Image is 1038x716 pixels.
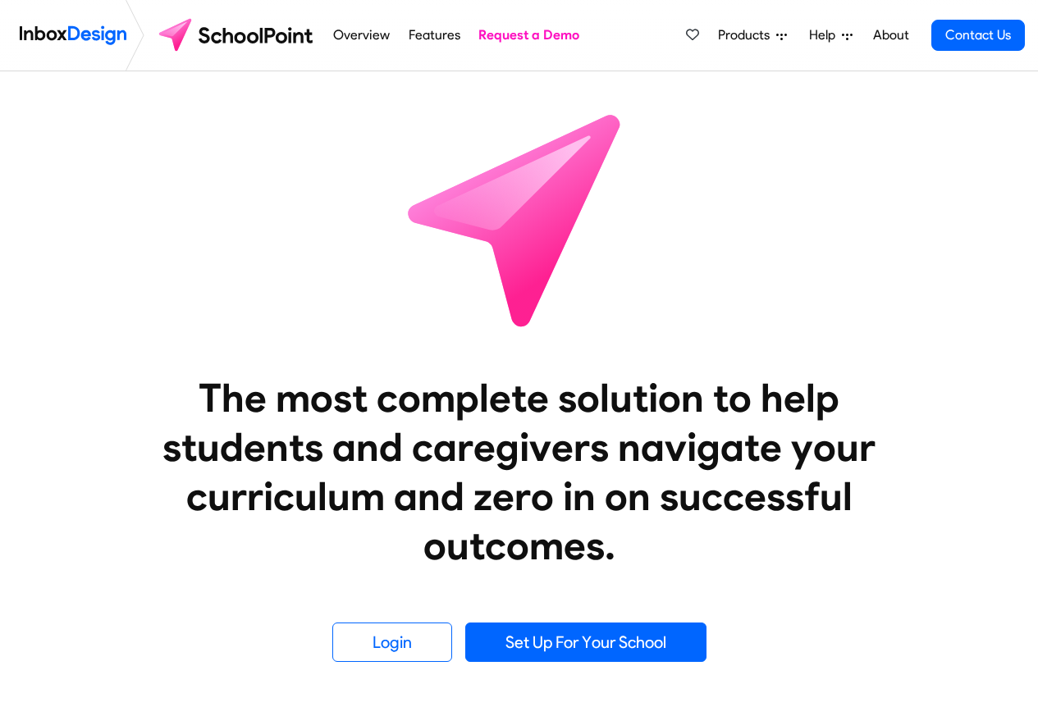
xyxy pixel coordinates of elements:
[868,19,913,52] a: About
[130,373,909,570] heading: The most complete solution to help students and caregivers navigate your curriculum and zero in o...
[332,623,452,662] a: Login
[931,20,1025,51] a: Contact Us
[718,25,776,45] span: Products
[711,19,793,52] a: Products
[151,16,324,55] img: schoolpoint logo
[809,25,842,45] span: Help
[465,623,706,662] a: Set Up For Your School
[329,19,395,52] a: Overview
[372,71,667,367] img: icon_schoolpoint.svg
[803,19,859,52] a: Help
[404,19,464,52] a: Features
[474,19,584,52] a: Request a Demo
